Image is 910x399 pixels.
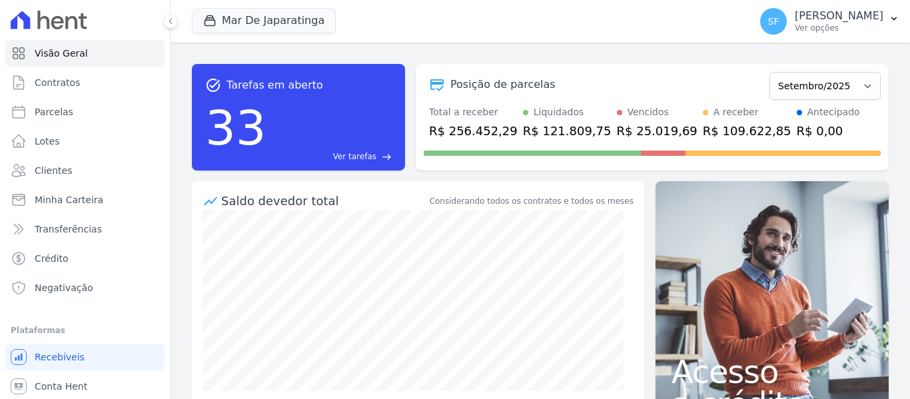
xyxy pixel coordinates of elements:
span: Crédito [35,252,69,265]
span: east [382,152,392,162]
div: Saldo devedor total [221,192,427,210]
button: Mar De Japaratinga [192,8,336,33]
div: R$ 25.019,69 [617,122,697,140]
span: Ver tarefas [333,151,376,163]
a: Crédito [5,245,165,272]
span: Parcelas [35,105,73,119]
div: R$ 109.622,85 [703,122,791,140]
span: Conta Hent [35,380,87,393]
button: SF [PERSON_NAME] Ver opções [749,3,910,40]
a: Clientes [5,157,165,184]
span: Clientes [35,164,72,177]
span: Tarefas em aberto [227,77,323,93]
div: R$ 121.809,75 [523,122,612,140]
div: R$ 256.452,29 [429,122,518,140]
span: SF [768,17,779,26]
a: Transferências [5,216,165,242]
span: Contratos [35,76,80,89]
div: 33 [205,93,266,163]
a: Lotes [5,128,165,155]
a: Negativação [5,274,165,301]
span: task_alt [205,77,221,93]
div: Liquidados [534,105,584,119]
div: A receber [713,105,759,119]
div: Total a receber [429,105,518,119]
div: Considerando todos os contratos e todos os meses [430,195,634,207]
span: Minha Carteira [35,193,103,206]
a: Minha Carteira [5,187,165,213]
div: Antecipado [807,105,860,119]
a: Contratos [5,69,165,96]
a: Parcelas [5,99,165,125]
div: R$ 0,00 [797,122,860,140]
span: Acesso [672,356,873,388]
a: Ver tarefas east [272,151,392,163]
div: Posição de parcelas [450,77,556,93]
span: Lotes [35,135,60,148]
span: Transferências [35,222,102,236]
p: Ver opções [795,23,883,33]
div: Plataformas [11,322,159,338]
span: Recebíveis [35,350,85,364]
span: Negativação [35,281,93,294]
div: Vencidos [628,105,669,119]
a: Visão Geral [5,40,165,67]
p: [PERSON_NAME] [795,9,883,23]
a: Recebíveis [5,344,165,370]
span: Visão Geral [35,47,88,60]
